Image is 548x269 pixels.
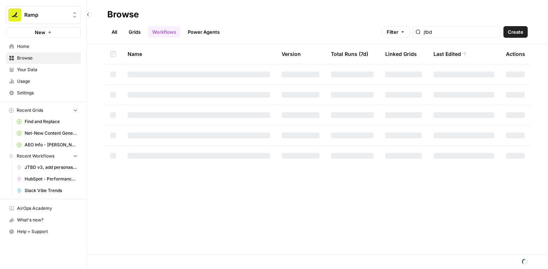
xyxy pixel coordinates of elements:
button: Help + Support [6,226,81,237]
span: Your Data [17,66,78,73]
span: Filter [387,28,398,36]
button: New [6,27,81,38]
span: Usage [17,78,78,85]
a: Browse [6,52,81,64]
div: Name [128,44,270,64]
a: Home [6,41,81,52]
a: Grids [124,26,145,38]
input: Search [424,28,497,36]
span: Help + Support [17,228,78,235]
div: Last Edited [433,44,467,64]
div: Version [282,44,301,64]
div: Total Runs (7d) [331,44,368,64]
a: Settings [6,87,81,99]
button: Recent Grids [6,105,81,116]
span: Ramp [24,11,68,19]
span: Find and Replace [25,118,78,125]
div: Actions [506,44,525,64]
span: Recent Grids [17,107,43,114]
a: Usage [6,76,81,87]
span: Home [17,43,78,50]
a: AEO Info - [PERSON_NAME] [13,139,81,151]
a: Net-New Content Generator - Grid Template [13,127,81,139]
a: Your Data [6,64,81,76]
a: Find and Replace [13,116,81,127]
div: Linked Grids [385,44,417,64]
div: Browse [107,9,139,20]
button: Recent Workflows [6,151,81,162]
span: HubSpot - Performance Tiering [25,176,78,182]
span: AEO Info - [PERSON_NAME] [25,142,78,148]
span: Slack Vibe Trends [25,187,78,194]
div: What's new? [6,215,80,225]
span: Browse [17,55,78,61]
button: Workspace: Ramp [6,6,81,24]
button: Filter [382,26,410,38]
a: JTBD v3, add personas (wip) [13,162,81,173]
a: HubSpot - Performance Tiering [13,173,81,185]
span: AirOps Academy [17,205,78,212]
a: Slack Vibe Trends [13,185,81,196]
span: Settings [17,90,78,96]
a: Power Agents [183,26,224,38]
span: Create [508,28,523,36]
button: What's new? [6,214,81,226]
span: JTBD v3, add personas (wip) [25,164,78,171]
a: Workflows [148,26,180,38]
a: All [107,26,121,38]
span: Net-New Content Generator - Grid Template [25,130,78,136]
img: Ramp Logo [8,8,21,21]
span: Recent Workflows [17,153,54,159]
a: AirOps Academy [6,203,81,214]
span: New [35,29,45,36]
button: Create [503,26,528,38]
